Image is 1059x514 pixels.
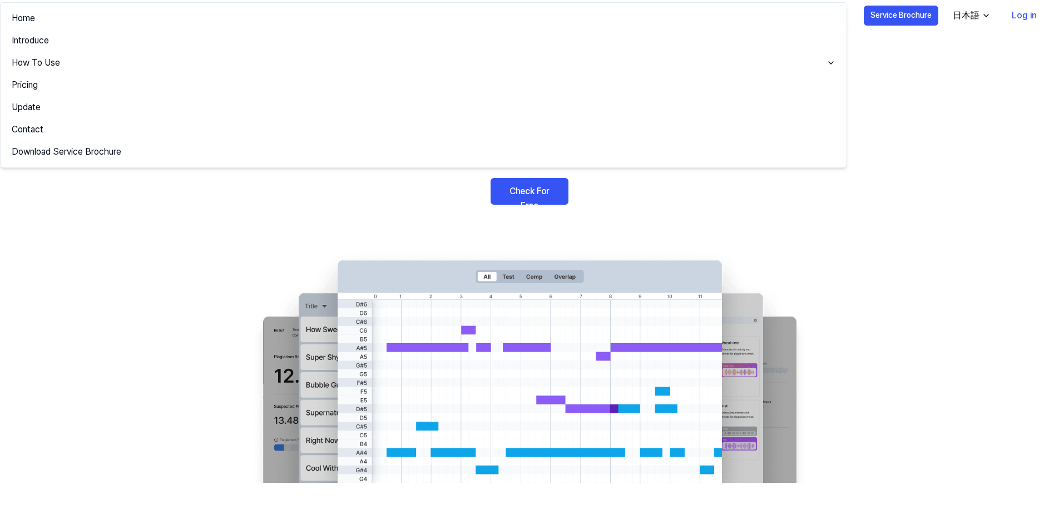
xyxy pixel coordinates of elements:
[491,178,568,205] a: Check For Free
[5,96,842,118] a: Update
[864,6,938,26] button: Service Brochure
[951,9,982,22] div: 日本語
[5,118,842,141] a: Contact
[73,1,97,31] a: Home
[5,74,842,96] a: Pricing
[944,4,997,27] button: 日本語
[5,29,842,52] a: Introduce
[5,141,842,163] a: Download Service Brochure
[5,7,842,29] a: Home
[240,249,819,483] img: main Image
[5,52,842,74] button: How To Use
